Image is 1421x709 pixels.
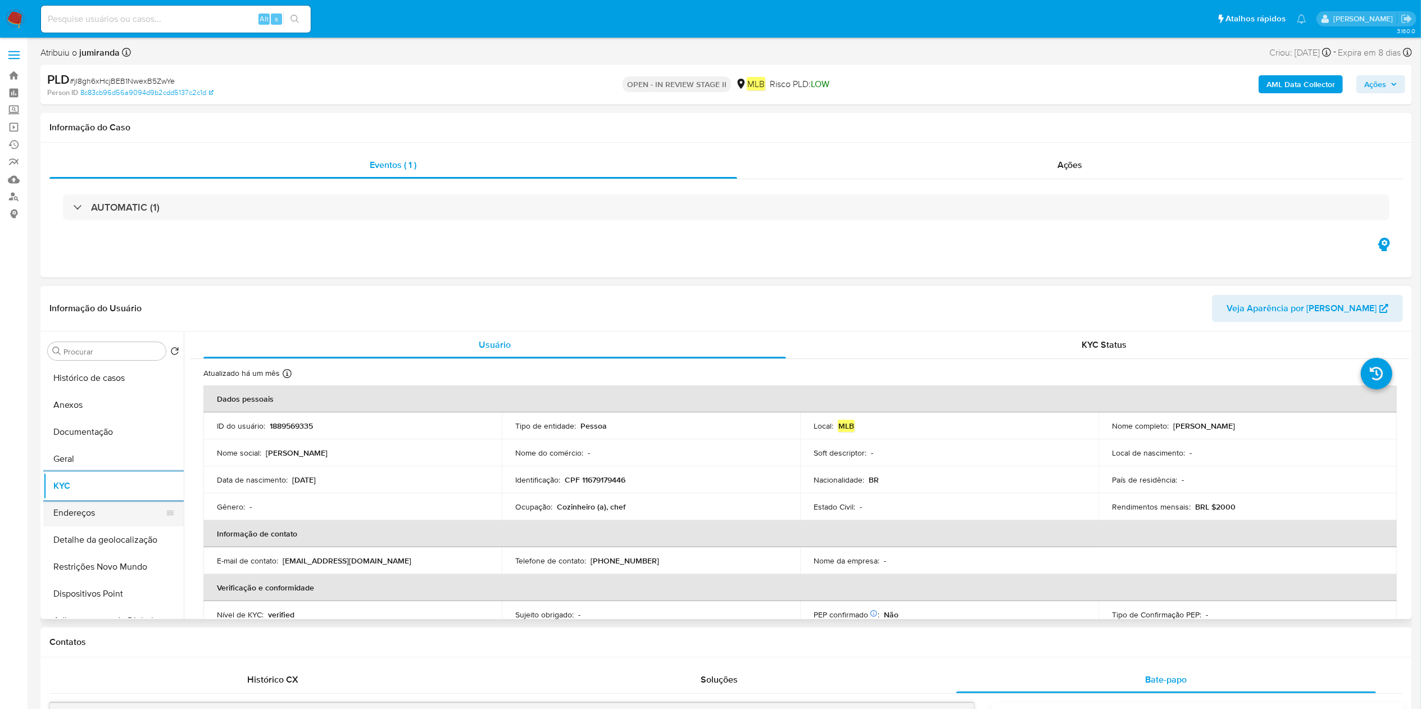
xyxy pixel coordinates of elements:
p: CPF 11679179446 [565,475,625,485]
h1: Contatos [49,637,1403,648]
h3: AUTOMATIC (1) [91,201,160,213]
th: Informação de contato [203,520,1397,547]
input: Pesquise usuários ou casos... [41,12,311,26]
p: - [1190,448,1192,458]
p: OPEN - IN REVIEW STAGE II [623,76,731,92]
b: Person ID [47,88,78,98]
p: ID do usuário : [217,421,265,431]
p: BR [869,475,879,485]
button: Histórico de casos [43,365,184,392]
p: Nome do comércio : [515,448,583,458]
p: Ocupação : [515,502,552,512]
th: Dados pessoais [203,385,1397,412]
p: Sujeito obrigado : [515,610,574,620]
button: Veja Aparência por [PERSON_NAME] [1212,295,1403,322]
span: Veja Aparência por [PERSON_NAME] [1227,295,1377,322]
span: Ações [1364,75,1386,93]
span: Soluções [701,673,738,686]
h1: Informação do Caso [49,122,1403,133]
p: PEP confirmado : [814,610,879,620]
p: [PHONE_NUMBER] [591,556,659,566]
p: Data de nascimento : [217,475,288,485]
p: - [871,448,873,458]
button: Documentação [43,419,184,446]
p: - [1182,475,1184,485]
p: Nível de KYC : [217,610,264,620]
a: Notificações [1297,14,1306,24]
button: Endereços [43,499,175,526]
p: 1889569335 [270,421,313,431]
span: Histórico CX [247,673,298,686]
span: Bate-papo [1145,673,1187,686]
p: Tipo de entidade : [515,421,576,431]
p: Identificação : [515,475,560,485]
p: Estado Civil : [814,502,855,512]
p: [DATE] [292,475,316,485]
p: verified [268,610,294,620]
span: Eventos ( 1 ) [370,158,416,171]
p: E-mail de contato : [217,556,278,566]
a: Sair [1401,13,1413,25]
span: KYC Status [1082,338,1127,351]
p: Pessoa [580,421,607,431]
em: MLB [747,77,765,90]
p: Nome social : [217,448,261,458]
span: Expira em 8 dias [1338,47,1401,59]
p: Não [884,610,898,620]
span: Atribuiu o [40,47,120,59]
div: AUTOMATIC (1) [63,194,1390,220]
p: Rendimentos mensais : [1112,502,1191,512]
button: Anexos [43,392,184,419]
p: - [884,556,886,566]
p: Cozinheiro (a), chef [557,502,625,512]
a: 8c83cb96d56a9094d9b2cdd5137c2c1d [80,88,214,98]
p: [PERSON_NAME] [266,448,328,458]
span: - [1333,45,1336,60]
button: Dispositivos Point [43,580,184,607]
button: Geral [43,446,184,472]
p: - [578,610,580,620]
p: - [249,502,252,512]
p: Telefone de contato : [515,556,586,566]
input: Procurar [63,347,161,357]
span: # jI8gh6xHcjBEB1NwexB5ZwYe [70,75,175,87]
p: Tipo de Confirmação PEP : [1112,610,1201,620]
button: Procurar [52,347,61,356]
button: KYC [43,472,184,499]
p: Local : [814,421,833,431]
h1: Informação do Usuário [49,303,142,314]
p: Gênero : [217,502,245,512]
p: BRL $2000 [1195,502,1236,512]
b: PLD [47,70,70,88]
button: Restrições Novo Mundo [43,553,184,580]
span: Alt [260,13,269,24]
p: - [1206,610,1208,620]
p: Atualizado há um mês [203,368,280,379]
p: Nacionalidade : [814,475,864,485]
b: jumiranda [77,46,120,59]
button: Adiantamentos de Dinheiro [43,607,184,634]
span: s [275,13,278,24]
span: Usuário [479,338,511,351]
p: Nome completo : [1112,421,1169,431]
p: Nome da empresa : [814,556,879,566]
p: [EMAIL_ADDRESS][DOMAIN_NAME] [283,556,411,566]
p: Local de nascimento : [1112,448,1185,458]
p: Soft descriptor : [814,448,866,458]
button: Retornar ao pedido padrão [170,347,179,359]
button: AML Data Collector [1259,75,1343,93]
div: Criou: [DATE] [1269,45,1331,60]
button: Ações [1356,75,1405,93]
p: País de residência : [1112,475,1177,485]
p: - [860,502,862,512]
th: Verificação e conformidade [203,574,1397,601]
em: MLB [838,420,855,432]
span: Ações [1057,158,1083,171]
span: Risco PLD: [770,78,829,90]
p: - [588,448,590,458]
b: AML Data Collector [1266,75,1335,93]
span: Atalhos rápidos [1225,13,1286,25]
button: Detalhe da geolocalização [43,526,184,553]
p: juliane.miranda@mercadolivre.com [1333,13,1397,24]
button: search-icon [283,11,306,27]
